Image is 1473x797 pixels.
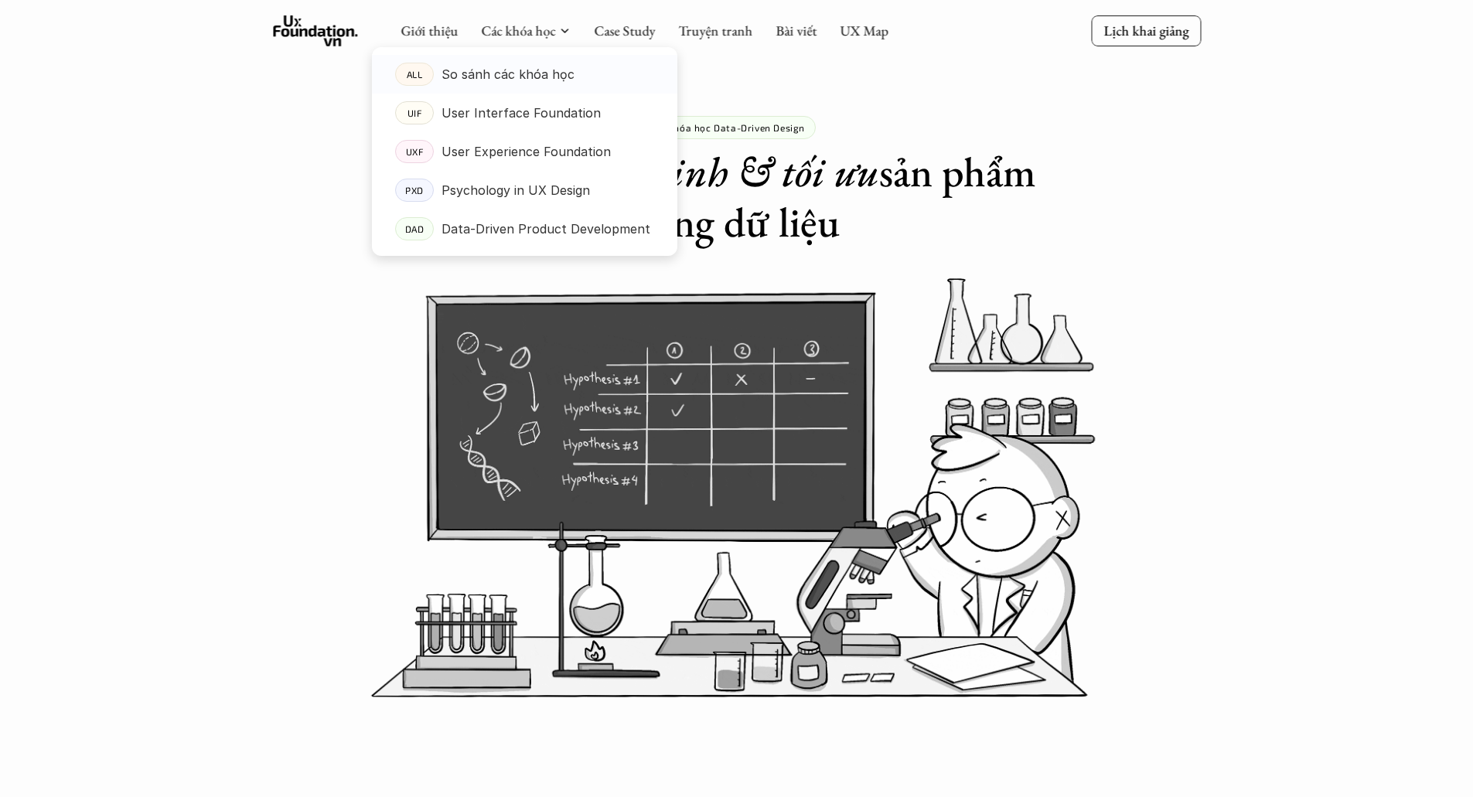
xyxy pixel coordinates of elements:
[406,69,422,80] p: ALL
[442,63,575,86] p: So sánh các khóa học
[552,145,879,199] em: quyết định & tối ưu
[372,209,677,248] a: DADData-Driven Product Development
[401,22,458,39] a: Giới thiệu
[1103,22,1188,39] p: Lịch khai giảng
[428,147,1046,247] h1: Đưa ra sản phẩm bằng dữ liệu
[776,22,817,39] a: Bài viết
[372,55,677,94] a: ALLSo sánh các khóa học
[442,179,590,202] p: Psychology in UX Design
[840,22,888,39] a: UX Map
[678,22,752,39] a: Truyện tranh
[442,140,611,163] p: User Experience Foundation
[372,132,677,171] a: UXFUser Experience Foundation
[668,122,805,133] p: Khóa học Data-Driven Design
[481,22,555,39] a: Các khóa học
[594,22,655,39] a: Case Study
[404,223,424,234] p: DAD
[442,101,601,124] p: User Interface Foundation
[405,185,424,196] p: PXD
[407,107,421,118] p: UIF
[1091,15,1201,46] a: Lịch khai giảng
[372,171,677,209] a: PXDPsychology in UX Design
[405,146,423,157] p: UXF
[442,217,650,240] p: Data-Driven Product Development
[372,94,677,132] a: UIFUser Interface Foundation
